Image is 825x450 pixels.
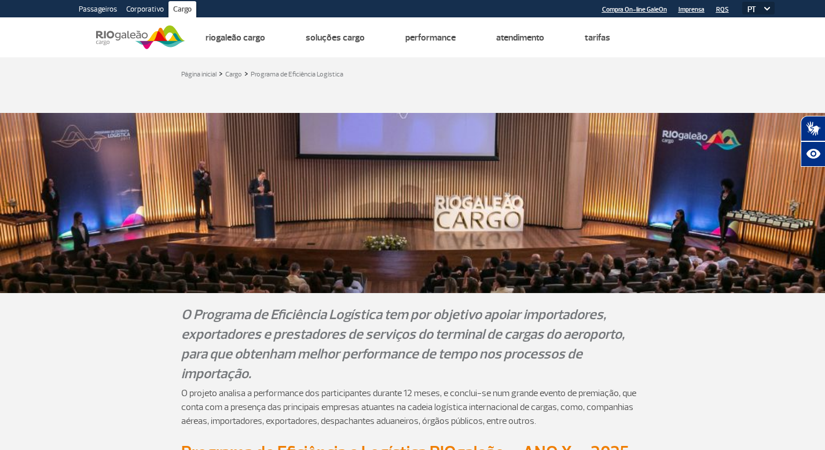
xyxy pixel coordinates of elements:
[181,386,644,428] p: O projeto analisa a performance dos participantes durante 12 meses, e conclui-se num grande event...
[801,116,825,141] button: Abrir tradutor de língua de sinais.
[602,6,667,13] a: Compra On-line GaleOn
[496,32,544,43] a: Atendimento
[181,70,217,79] a: Página inicial
[74,1,122,20] a: Passageiros
[801,116,825,167] div: Plugin de acessibilidade da Hand Talk.
[801,141,825,167] button: Abrir recursos assistivos.
[219,67,223,80] a: >
[181,305,644,383] p: O Programa de Eficiência Logística tem por objetivo apoiar importadores, exportadores e prestador...
[585,32,610,43] a: Tarifas
[225,70,242,79] a: Cargo
[679,6,705,13] a: Imprensa
[168,1,196,20] a: Cargo
[306,32,365,43] a: Soluções Cargo
[244,67,248,80] a: >
[122,1,168,20] a: Corporativo
[716,6,729,13] a: RQS
[405,32,456,43] a: Performance
[206,32,265,43] a: Riogaleão Cargo
[251,70,343,79] a: Programa de Eficiência Logística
